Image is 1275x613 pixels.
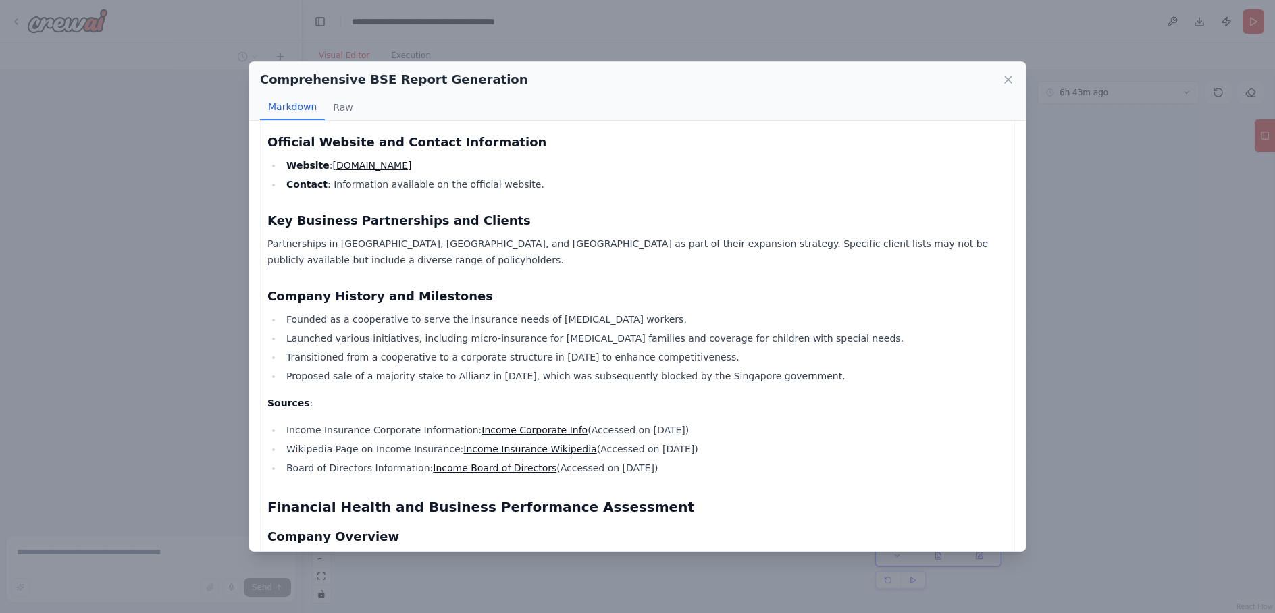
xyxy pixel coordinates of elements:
li: Income Insurance Corporate Information: (Accessed on [DATE]) [282,422,1008,438]
h3: Key Business Partnerships and Clients [267,211,1008,230]
li: Wikipedia Page on Income Insurance: (Accessed on [DATE]) [282,441,1008,457]
li: Launched various initiatives, including micro-insurance for [MEDICAL_DATA] families and coverage ... [282,330,1008,346]
strong: Sources [267,398,310,408]
a: Income Corporate Info [482,425,588,435]
strong: Website [286,160,330,171]
button: Raw [325,95,361,120]
h3: Company Overview [267,527,1008,546]
h2: Financial Health and Business Performance Assessment [267,498,1008,516]
h3: Company History and Milestones [267,287,1008,306]
h2: Comprehensive BSE Report Generation [260,70,528,89]
a: Income Board of Directors [433,462,556,473]
li: Proposed sale of a majority stake to Allianz in [DATE], which was subsequently blocked by the Sin... [282,368,1008,384]
li: : [282,157,1008,174]
p: : [267,395,1008,411]
a: [DOMAIN_NAME] [332,160,411,171]
li: Founded as a cooperative to serve the insurance needs of [MEDICAL_DATA] workers. [282,311,1008,327]
p: Partnerships in [GEOGRAPHIC_DATA], [GEOGRAPHIC_DATA], and [GEOGRAPHIC_DATA] as part of their expa... [267,236,1008,268]
button: Markdown [260,95,325,120]
h3: Official Website and Contact Information [267,133,1008,152]
strong: Contact [286,179,328,190]
li: Board of Directors Information: (Accessed on [DATE]) [282,460,1008,476]
li: : Information available on the official website. [282,176,1008,192]
li: Transitioned from a cooperative to a corporate structure in [DATE] to enhance competitiveness. [282,349,1008,365]
a: Income Insurance Wikipedia [463,444,596,454]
